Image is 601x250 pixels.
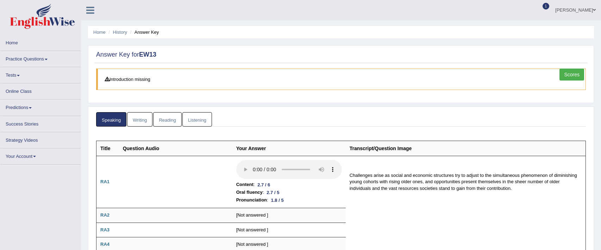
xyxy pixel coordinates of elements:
[236,188,342,196] li: :
[100,212,109,218] b: RA2
[346,141,586,156] th: Transcript/Question Image
[0,100,81,113] a: Predictions
[236,181,342,188] li: :
[255,181,273,188] div: 2.7 / 6
[346,156,586,208] td: Challenges arise as social and economic structures try to adjust to the simultaneous phenomenon o...
[0,83,81,97] a: Online Class
[113,30,127,35] a: History
[268,197,287,204] div: 1.8 / 5
[0,51,81,65] a: Practice Questions
[0,116,81,130] a: Success Stories
[100,227,109,232] b: RA3
[264,189,282,196] div: 2.7 / 5
[127,112,152,127] a: Writing
[93,30,106,35] a: Home
[0,35,81,49] a: Home
[0,132,81,146] a: Strategy Videos
[100,179,109,184] b: RA1
[96,141,119,156] th: Title
[0,148,81,162] a: Your Account
[236,196,342,204] li: :
[0,67,81,81] a: Tests
[236,196,267,204] b: Pronunciation
[119,141,232,156] th: Question Audio
[232,223,346,237] td: [Not answered ]
[543,3,550,9] span: 1
[96,69,586,90] blockquote: Introduction missing
[232,208,346,223] td: [Not answered ]
[153,112,181,127] a: Reading
[129,29,159,36] li: Answer Key
[559,69,584,81] a: Scores
[236,181,253,188] b: Content
[182,112,212,127] a: Listening
[236,188,263,196] b: Oral fluency
[100,242,109,247] b: RA4
[96,112,126,127] a: Speaking
[139,51,156,58] strong: EW13
[232,141,346,156] th: Your Answer
[96,51,586,58] h2: Answer Key for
